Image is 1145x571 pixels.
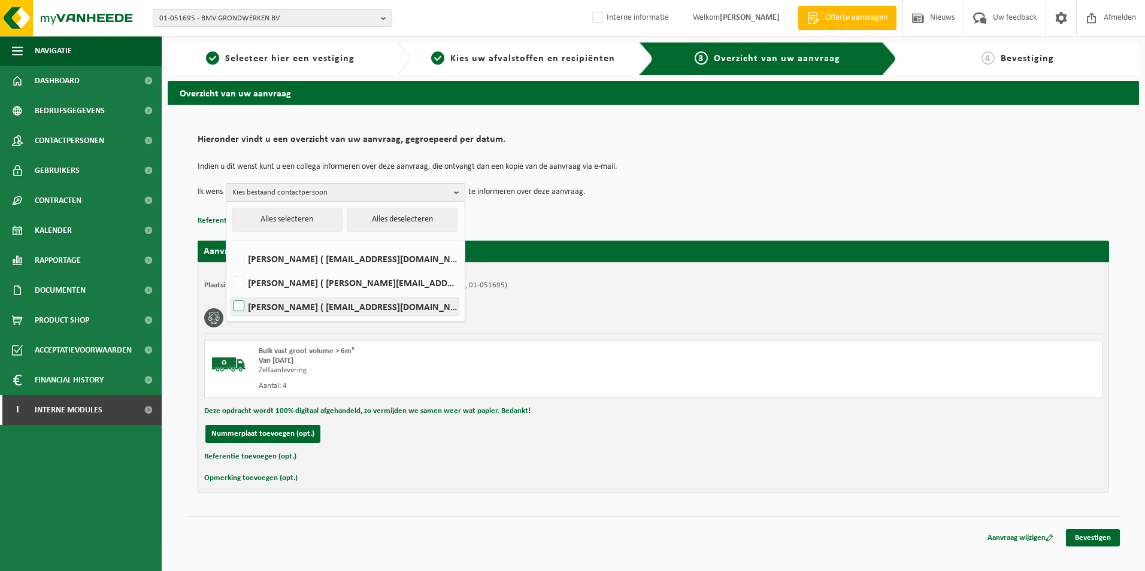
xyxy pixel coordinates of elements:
[198,183,223,201] p: Ik wens
[35,335,132,365] span: Acceptatievoorwaarden
[12,395,23,425] span: I
[35,305,89,335] span: Product Shop
[232,208,343,232] button: Alles selecteren
[347,208,458,232] button: Alles deselecteren
[431,51,444,65] span: 2
[168,81,1139,104] h2: Overzicht van uw aanvraag
[206,51,219,65] span: 1
[259,357,293,365] strong: Van [DATE]
[153,9,392,27] button: 01-051695 - BMV GRONDWERKEN BV
[1066,529,1120,546] a: Bevestigen
[225,54,355,63] span: Selecteer hier een vestiging
[204,281,256,289] strong: Plaatsingsadres:
[35,96,105,126] span: Bedrijfsgegevens
[204,403,531,419] button: Deze opdracht wordt 100% digitaal afgehandeld, zo vermijden we samen weer wat papier. Bedankt!
[231,297,459,315] label: [PERSON_NAME] ( [EMAIL_ADDRESS][DOMAIN_NAME] )
[211,347,247,382] img: BL-SO-LV.png
[720,13,780,22] strong: [PERSON_NAME]
[198,135,1109,151] h2: Hieronder vindt u een overzicht van uw aanvraag, gegroepeerd per datum.
[979,529,1062,546] a: Aanvraag wijzigen
[35,275,86,305] span: Documenten
[1001,54,1054,63] span: Bevestiging
[695,51,708,65] span: 3
[259,347,354,355] span: Bulk vast groot volume > 6m³
[174,51,387,66] a: 1Selecteer hier een vestiging
[204,470,298,486] button: Opmerking toevoegen (opt.)
[205,425,320,443] button: Nummerplaat toevoegen (opt.)
[259,366,701,375] div: Zelfaanlevering
[417,51,630,66] a: 2Kies uw afvalstoffen en recipiënten
[798,6,896,30] a: Offerte aanvragen
[35,126,104,156] span: Contactpersonen
[714,54,840,63] span: Overzicht van uw aanvraag
[35,186,81,215] span: Contracten
[35,395,102,425] span: Interne modules
[231,274,459,291] label: [PERSON_NAME] ( [PERSON_NAME][EMAIL_ADDRESS][DOMAIN_NAME] )
[35,36,72,66] span: Navigatie
[232,184,449,202] span: Kies bestaand contactpersoon
[450,54,615,63] span: Kies uw afvalstoffen en recipiënten
[259,381,701,391] div: Aantal: 4
[198,213,290,229] button: Referentie toevoegen (opt.)
[226,183,465,201] button: Kies bestaand contactpersoon
[35,215,72,245] span: Kalender
[35,245,81,275] span: Rapportage
[204,449,296,464] button: Referentie toevoegen (opt.)
[35,156,80,186] span: Gebruikers
[822,12,890,24] span: Offerte aanvragen
[590,9,669,27] label: Interne informatie
[982,51,995,65] span: 4
[35,66,80,96] span: Dashboard
[231,250,459,268] label: [PERSON_NAME] ( [EMAIL_ADDRESS][DOMAIN_NAME] )
[35,365,104,395] span: Financial History
[198,163,1109,171] p: Indien u dit wenst kunt u een collega informeren over deze aanvraag, die ontvangt dan een kopie v...
[159,10,376,28] span: 01-051695 - BMV GRONDWERKEN BV
[204,247,293,256] strong: Aanvraag voor [DATE]
[468,183,586,201] p: te informeren over deze aanvraag.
